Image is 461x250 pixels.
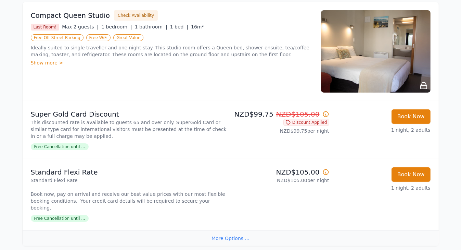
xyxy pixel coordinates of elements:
span: Discount Applied [283,119,329,126]
p: Standard Flexi Rate Book now, pay on arrival and receive our best value prices with our most flex... [31,177,228,211]
p: This discounted rate is available to guests 65 and over only. SuperGold Card or similar type card... [31,119,228,140]
span: Free Off-Street Parking [31,34,84,41]
h3: Compact Queen Studio [31,11,110,20]
span: Last Room! [31,24,60,31]
div: Show more > [31,59,313,66]
span: 16m² [191,24,204,29]
span: Max 2 guests | [62,24,99,29]
p: Super Gold Card Discount [31,109,228,119]
button: Check Availability [114,10,158,21]
p: NZD$99.75 [233,109,329,119]
div: More Options ... [23,230,439,246]
p: NZD$105.00 per night [233,177,329,184]
span: Great Value [113,34,143,41]
span: Free WiFi [86,34,111,41]
p: Standard Flexi Rate [31,167,228,177]
span: NZD$105.00 [276,110,320,118]
span: Free Cancellation until ... [31,143,89,150]
span: Free Cancellation until ... [31,215,89,222]
button: Book Now [392,167,431,182]
p: 1 night, 2 adults [335,127,431,133]
span: 1 bed | [170,24,188,29]
p: 1 night, 2 adults [335,184,431,191]
p: NZD$99.75 per night [233,128,329,134]
p: Ideally suited to single traveller and one night stay. This studio room offers a Queen bed, showe... [31,44,313,58]
span: 1 bedroom | [101,24,132,29]
button: Book Now [392,109,431,124]
span: 1 bathroom | [135,24,167,29]
p: NZD$105.00 [233,167,329,177]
